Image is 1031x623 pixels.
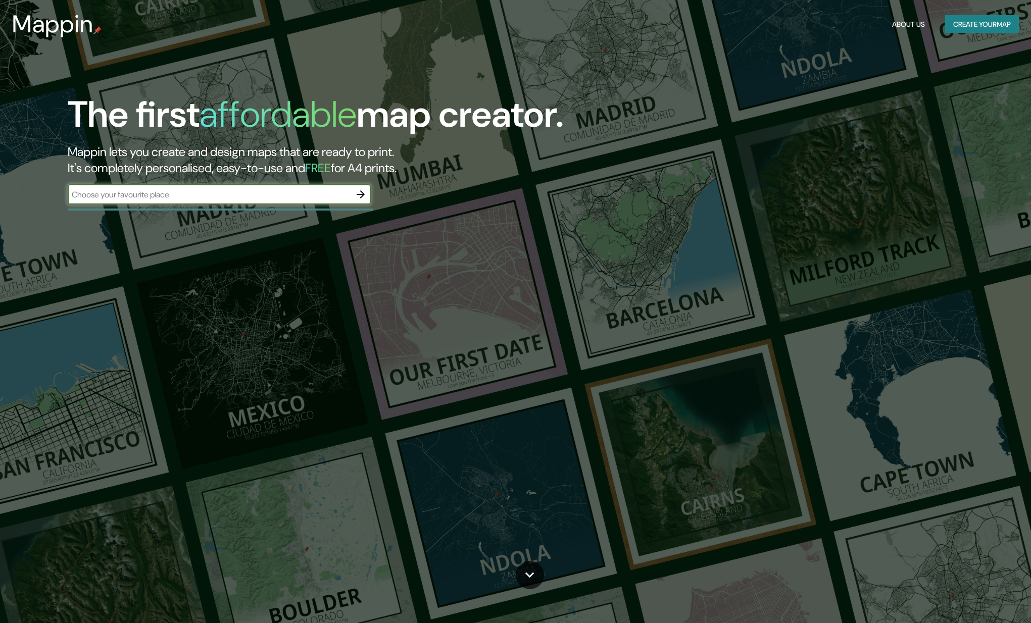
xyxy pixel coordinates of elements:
button: Create yourmap [945,15,1019,34]
h1: The first map creator. [68,93,564,144]
h5: FREE [305,160,331,176]
button: About Us [888,15,929,34]
iframe: Help widget launcher [941,584,1020,612]
h1: affordable [200,91,357,138]
h3: Mappin [12,10,93,38]
input: Choose your favourite place [68,189,351,200]
h2: Mappin lets you create and design maps that are ready to print. It's completely personalised, eas... [68,144,583,176]
img: mappin-pin [93,26,102,34]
